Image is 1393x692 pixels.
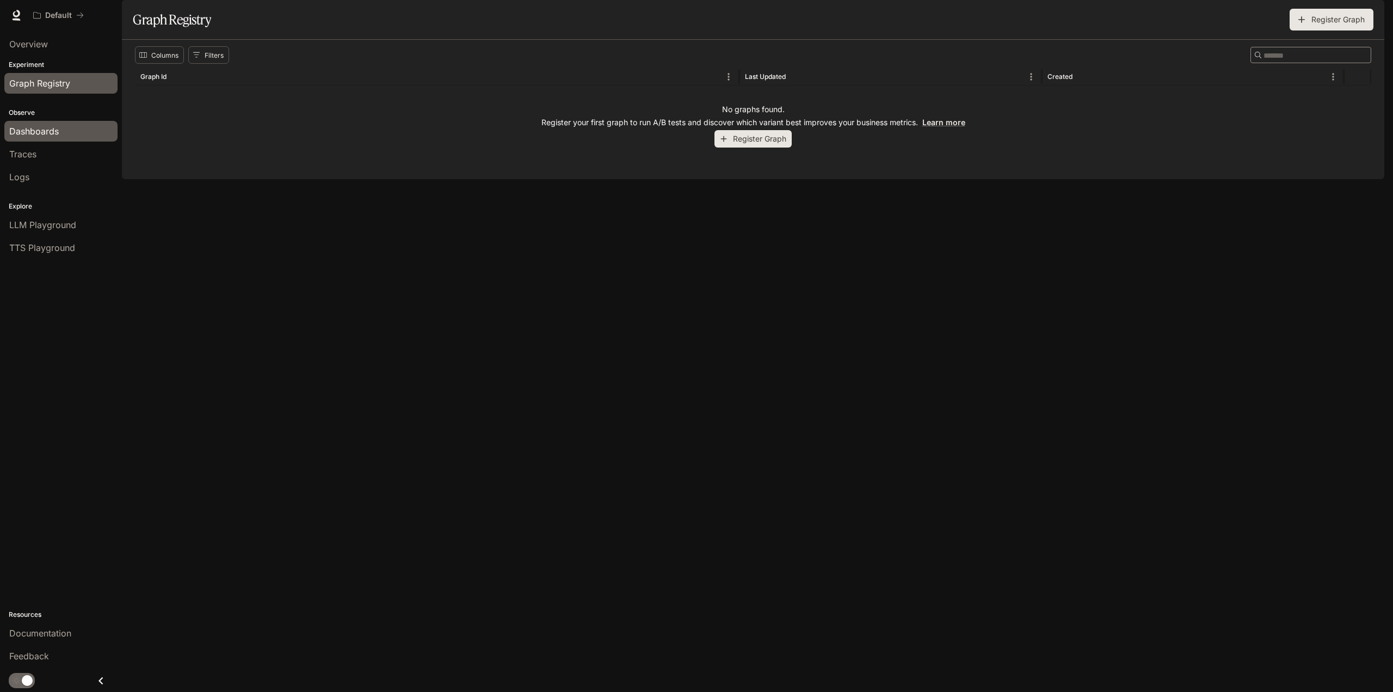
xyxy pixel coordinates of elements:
button: Show filters [188,46,229,64]
p: Register your first graph to run A/B tests and discover which variant best improves your business... [541,117,965,128]
a: Learn more [922,118,965,127]
div: Graph Id [140,72,167,81]
p: No graphs found. [722,104,785,115]
button: Menu [1023,69,1039,85]
button: Register Graph [1290,9,1373,30]
button: Menu [720,69,737,85]
button: Sort [168,69,184,85]
button: Register Graph [714,130,792,148]
div: Last Updated [745,72,786,81]
p: Default [45,11,72,20]
button: Select columns [135,46,184,64]
h1: Graph Registry [133,9,211,30]
button: Sort [1074,69,1090,85]
button: Menu [1325,69,1341,85]
button: Sort [787,69,803,85]
div: Created [1047,72,1073,81]
div: Search [1250,47,1371,63]
button: All workspaces [28,4,89,26]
